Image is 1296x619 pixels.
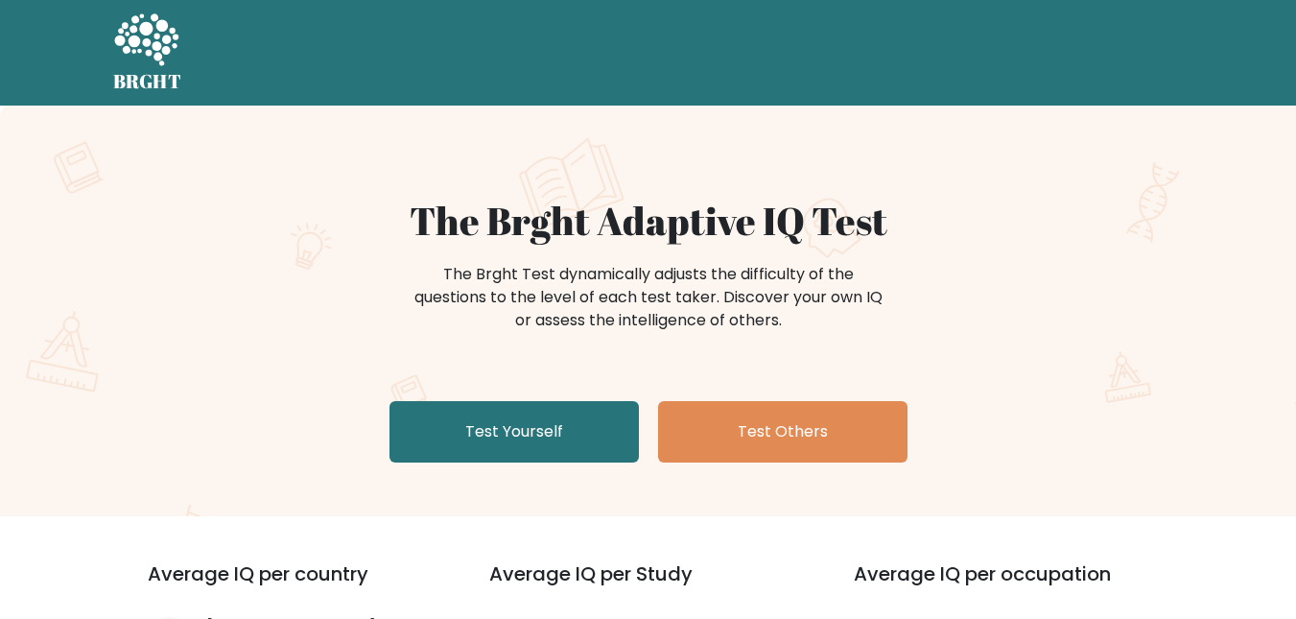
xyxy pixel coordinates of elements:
[658,401,907,463] a: Test Others
[148,562,420,608] h3: Average IQ per country
[489,562,808,608] h3: Average IQ per Study
[409,263,888,332] div: The Brght Test dynamically adjusts the difficulty of the questions to the level of each test take...
[113,70,182,93] h5: BRGHT
[854,562,1172,608] h3: Average IQ per occupation
[113,8,182,98] a: BRGHT
[180,198,1117,244] h1: The Brght Adaptive IQ Test
[389,401,639,463] a: Test Yourself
